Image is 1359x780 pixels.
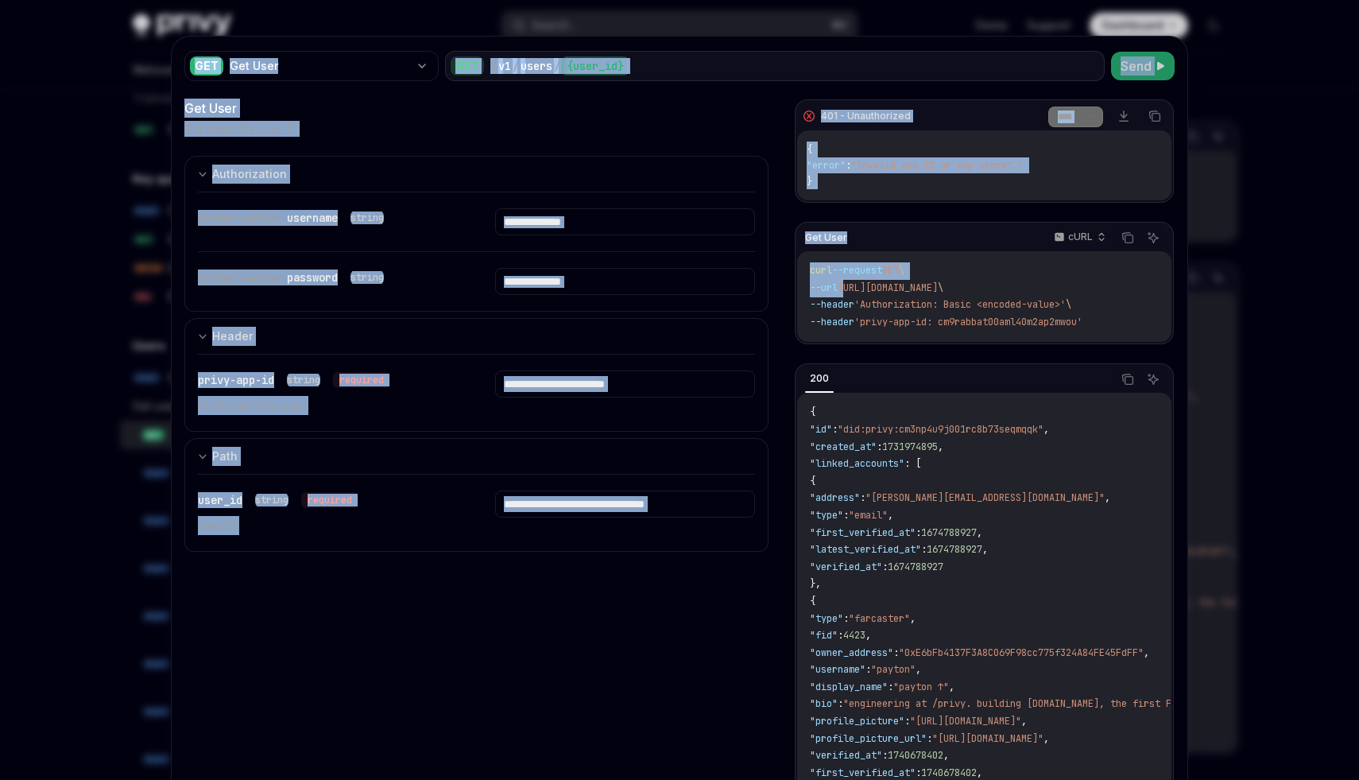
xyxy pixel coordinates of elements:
span: "type" [810,612,843,625]
span: , [982,543,988,556]
div: GET [190,56,223,76]
span: "created_at" [810,440,877,453]
span: { [810,406,815,418]
span: , [949,681,954,693]
span: { [810,475,815,487]
span: : [838,629,843,642]
button: Copy the contents from the code block [1117,227,1138,248]
span: 1674788927 [921,526,977,539]
span: } [807,175,812,188]
span: : [921,543,927,556]
span: , [910,612,916,625]
span: privy-app-id [198,373,274,387]
span: 1740678402 [921,766,977,779]
span: , [1105,491,1110,504]
span: "[URL][DOMAIN_NAME]" [932,732,1043,745]
div: / [513,58,519,74]
span: "did:privy:cm3np4u9j001rc8b73seqmqqk" [838,423,1043,436]
span: "profile_picture" [810,715,904,728]
div: Get User [184,99,769,118]
span: , [888,509,893,522]
span: "address" [810,491,860,504]
span: "linked_accounts" [810,457,904,470]
span: { [807,143,812,156]
span: "[PERSON_NAME][EMAIL_ADDRESS][DOMAIN_NAME]" [865,491,1105,504]
div: Get User [230,58,409,74]
span: "first_verified_at" [810,766,916,779]
span: "profile_picture_url" [810,732,927,745]
span: "verified_at" [810,561,882,573]
span: "username" [810,663,865,676]
span: "error" [807,159,846,172]
button: Ask AI [1143,369,1163,390]
div: / [554,58,560,74]
span: Get User [805,231,847,244]
div: Authorization.username [198,208,390,227]
p: Get a user by user ID. [184,121,296,137]
span: "fid" [810,629,838,642]
button: Copy the contents from the code block [1117,369,1138,390]
div: required [301,492,358,508]
span: : [843,612,849,625]
span: "display_name" [810,681,888,693]
span: GET [882,264,899,277]
span: , [977,766,982,779]
span: , [1043,423,1049,436]
span: "latest_verified_at" [810,543,921,556]
div: 401 - Unauthorized [821,110,911,122]
span: "Invalid app ID or app secret." [851,159,1024,172]
span: : [843,509,849,522]
span: : [846,159,851,172]
span: password [287,270,338,285]
span: "owner_address" [810,646,893,659]
span: : [860,491,865,504]
span: 1740678402 [888,749,943,762]
div: user_id [198,491,358,510]
div: required [333,372,390,388]
span: : [ [904,457,921,470]
span: user_id [198,493,242,507]
span: "bio" [810,697,838,710]
button: expand input section [184,318,769,354]
span: : [893,646,899,659]
span: "payton" [871,663,916,676]
span: , [1144,646,1149,659]
span: : [882,561,888,573]
button: GETGet User [184,49,439,83]
span: , [1021,715,1027,728]
span: 1674788927 [888,561,943,573]
p: User ID [198,516,457,535]
button: Send [1111,52,1175,80]
span: --header [810,298,854,311]
span: "verified_at" [810,749,882,762]
span: --header [810,316,854,328]
p: ID of your Privy app. [198,396,457,415]
span: : [916,766,921,779]
div: Authorization [212,165,287,184]
span: , [1043,732,1049,745]
button: Copy the contents from the code block [1144,106,1165,126]
span: "0xE6bFb4137F3A8C069F98cc775f324A84FE45FdFF" [899,646,1144,659]
span: [URL][DOMAIN_NAME] [838,281,938,294]
span: : [888,681,893,693]
span: "email" [849,509,888,522]
span: , [943,749,949,762]
span: : [877,440,882,453]
span: curl [810,264,832,277]
div: privy-app-id [198,371,390,390]
span: username [287,211,338,225]
span: : [882,749,888,762]
div: {user_id} [562,56,629,76]
div: GET [451,56,484,76]
span: , [938,440,943,453]
span: 1731974895 [882,440,938,453]
span: Authorization. [198,211,287,225]
span: "payton ↑" [893,681,949,693]
div: / [490,58,497,74]
div: v1 [498,58,511,74]
span: : [865,663,871,676]
div: Header [212,327,253,346]
span: "id" [810,423,832,436]
button: expand input section [184,156,769,192]
span: \ [1066,298,1071,311]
